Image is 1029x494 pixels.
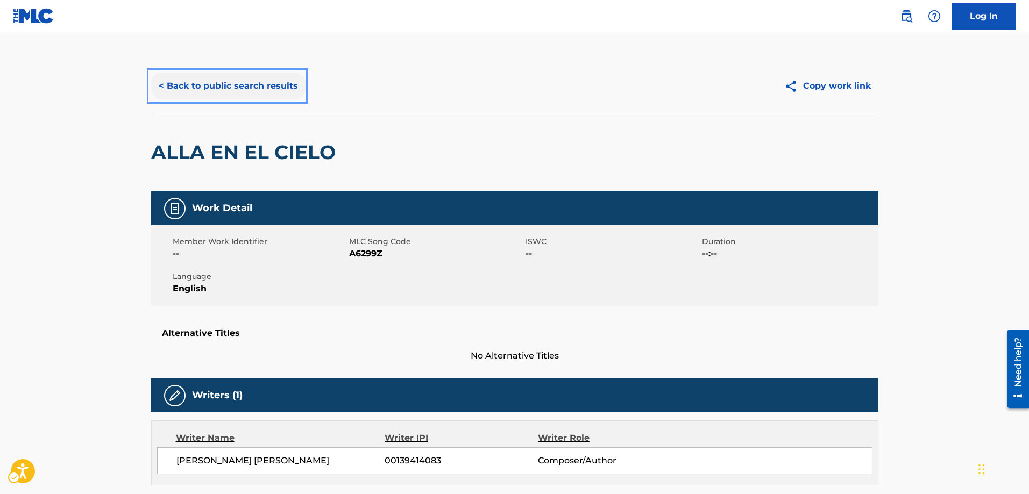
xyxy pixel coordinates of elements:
button: Copy work link [777,73,878,99]
span: Duration [702,236,876,247]
div: Writer Name [176,432,385,445]
span: English [173,282,346,295]
div: Chat Widget [975,442,1029,494]
img: Writers [168,389,181,402]
img: search [900,10,913,23]
img: Work Detail [168,202,181,215]
span: A6299Z [349,247,523,260]
span: -- [526,247,699,260]
span: No Alternative Titles [151,349,878,362]
div: Writer IPI [385,432,538,445]
h5: Work Detail [192,202,252,214]
a: Log In [952,3,1016,30]
img: Copy work link [784,80,803,93]
div: Writer Role [538,432,677,445]
span: Composer/Author [538,454,677,467]
iframe: Iframe | Resource Center [999,326,1029,412]
h5: Alternative Titles [162,328,868,339]
h5: Writers (1) [192,389,243,402]
span: [PERSON_NAME] [PERSON_NAME] [176,454,385,467]
span: Member Work Identifier [173,236,346,247]
span: 00139414083 [385,454,537,467]
span: -- [173,247,346,260]
span: ISWC [526,236,699,247]
div: Drag [978,453,985,485]
span: --:-- [702,247,876,260]
span: MLC Song Code [349,236,523,247]
button: < Back to public search results [151,73,306,99]
img: help [928,10,941,23]
h2: ALLA EN EL CIELO [151,140,341,164]
span: Language [173,271,346,282]
img: MLC Logo [13,8,54,24]
iframe: Hubspot Iframe [975,442,1029,494]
